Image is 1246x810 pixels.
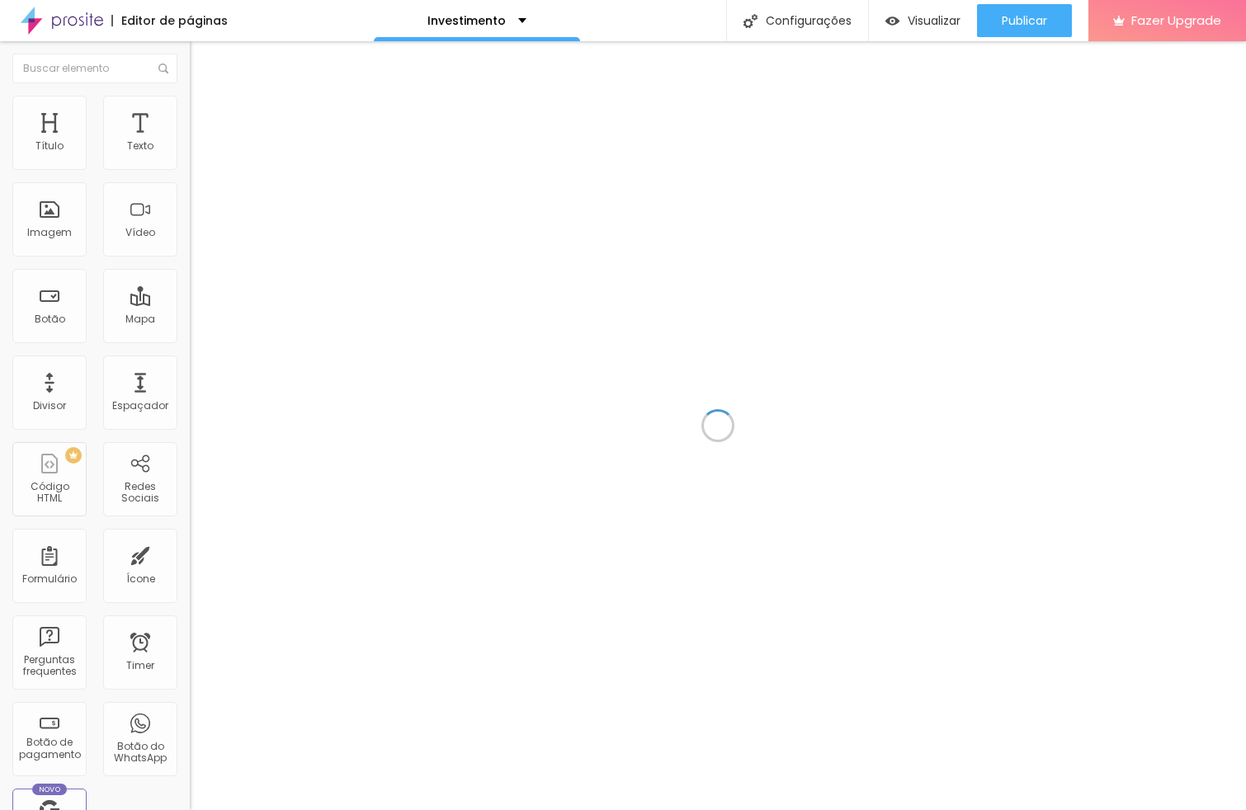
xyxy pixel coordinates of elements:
div: Imagem [27,227,72,238]
div: Timer [126,660,154,671]
div: Espaçador [112,400,168,412]
div: Botão de pagamento [17,737,82,761]
div: Ícone [126,573,155,585]
div: Formulário [22,573,77,585]
button: Publicar [977,4,1072,37]
span: Publicar [1002,14,1047,27]
div: Editor de páginas [111,15,228,26]
p: Investimento [427,15,506,26]
div: Botão [35,313,65,325]
span: Fazer Upgrade [1131,13,1221,27]
div: Divisor [33,400,66,412]
div: Botão do WhatsApp [107,741,172,765]
img: view-1.svg [885,14,899,28]
div: Novo [32,784,68,795]
div: Redes Sociais [107,481,172,505]
span: Visualizar [908,14,960,27]
button: Visualizar [869,4,977,37]
div: Mapa [125,313,155,325]
div: Código HTML [17,481,82,505]
div: Vídeo [125,227,155,238]
div: Perguntas frequentes [17,654,82,678]
div: Título [35,140,64,152]
div: Texto [127,140,153,152]
img: Icone [158,64,168,73]
input: Buscar elemento [12,54,177,83]
img: Icone [743,14,758,28]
